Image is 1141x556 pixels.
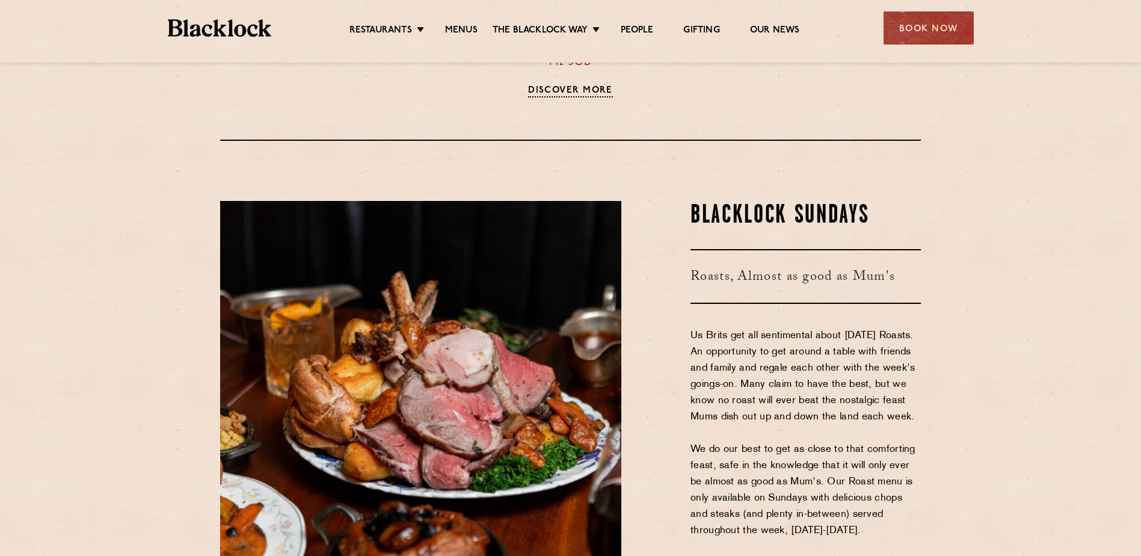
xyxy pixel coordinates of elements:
a: The Blacklock Way [493,25,588,38]
a: Discover More [528,85,613,97]
h3: Roasts, Almost as good as Mum's [690,249,921,304]
a: Our News [750,25,800,38]
img: BL_Textured_Logo-footer-cropped.svg [168,19,272,37]
p: Us Brits get all sentimental about [DATE] Roasts. An opportunity to get around a table with frien... [690,328,921,539]
h2: Blacklock Sundays [690,201,921,231]
a: People [621,25,653,38]
a: Gifting [683,25,719,38]
div: Book Now [884,11,974,45]
a: Menus [445,25,478,38]
a: Restaurants [349,25,412,38]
